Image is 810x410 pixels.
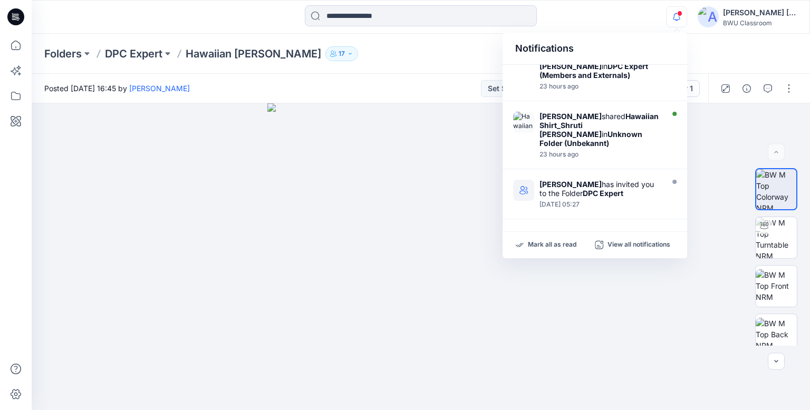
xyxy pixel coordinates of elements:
img: BW M Top Turntable NRM [756,217,797,258]
img: Hawaiian Shirt_Shruti Rathor [513,112,534,133]
img: BW M Top Colorway NRM [756,169,796,209]
a: [PERSON_NAME] [129,84,190,93]
div: BWU Classroom [723,19,797,27]
button: 17 [325,46,358,61]
a: DPC Expert [105,46,162,61]
strong: Hawaiian Shirt_Shruti [PERSON_NAME] [539,112,659,139]
div: Notifications [503,33,687,65]
strong: [PERSON_NAME] [539,112,602,121]
div: has invited you to the Folder [539,180,661,198]
p: 17 [339,48,345,60]
p: View all notifications [607,240,670,250]
strong: DPC Expert (Members and Externals) [539,62,648,80]
strong: Unknown Folder (Unbekannt) [539,130,642,148]
div: Tuesday, September 23, 2025 11:13 [539,151,661,158]
div: Monday, September 22, 2025 05:27 [539,201,661,208]
strong: [PERSON_NAME] [539,180,602,189]
strong: DPC Expert [583,189,623,198]
span: Posted [DATE] 16:45 by [44,83,190,94]
button: Details [738,80,755,97]
div: Tuesday, September 23, 2025 11:23 [539,83,661,90]
a: Folders [44,46,82,61]
p: Hawaiian [PERSON_NAME] [186,46,321,61]
img: avatar [698,6,719,27]
img: eyJhbGciOiJIUzI1NiIsImtpZCI6IjAiLCJzbHQiOiJzZXMiLCJ0eXAiOiJKV1QifQ.eyJkYXRhIjp7InR5cGUiOiJzdG9yYW... [267,103,574,410]
div: [PERSON_NAME] [PERSON_NAME] [PERSON_NAME] [723,6,797,19]
p: Mark all as read [528,240,576,250]
img: BW M Top Front NRM [756,269,797,302]
img: BW M Top Back NRM [756,318,797,351]
div: shared in [539,112,661,148]
img: DPC Expert [513,180,534,201]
